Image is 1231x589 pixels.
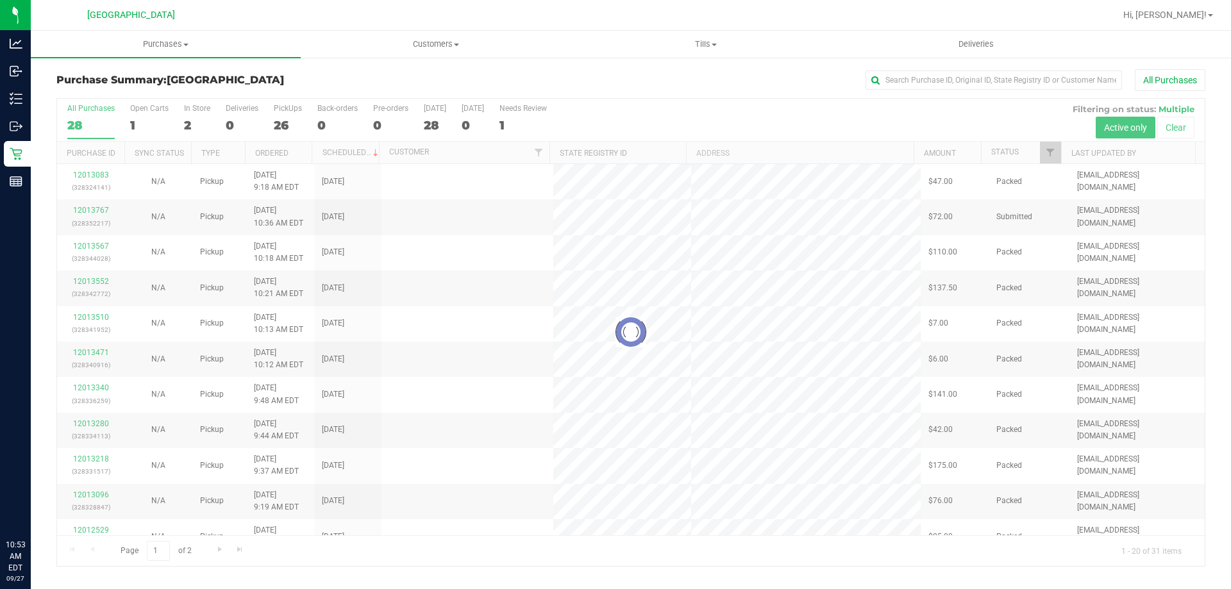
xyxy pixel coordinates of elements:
p: 09/27 [6,574,25,583]
span: Tills [571,38,840,50]
iframe: Resource center unread badge [38,485,53,500]
span: Deliveries [941,38,1011,50]
a: Customers [301,31,571,58]
inline-svg: Reports [10,175,22,188]
span: Hi, [PERSON_NAME]! [1123,10,1207,20]
inline-svg: Inbound [10,65,22,78]
inline-svg: Outbound [10,120,22,133]
p: 10:53 AM EDT [6,539,25,574]
a: Tills [571,31,841,58]
a: Purchases [31,31,301,58]
button: All Purchases [1135,69,1205,91]
inline-svg: Retail [10,147,22,160]
inline-svg: Analytics [10,37,22,50]
iframe: Resource center [13,486,51,525]
span: [GEOGRAPHIC_DATA] [87,10,175,21]
a: Deliveries [841,31,1111,58]
h3: Purchase Summary: [56,74,439,86]
span: [GEOGRAPHIC_DATA] [167,74,284,86]
span: Purchases [31,38,301,50]
input: Search Purchase ID, Original ID, State Registry ID or Customer Name... [866,71,1122,90]
span: Customers [301,38,570,50]
inline-svg: Inventory [10,92,22,105]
